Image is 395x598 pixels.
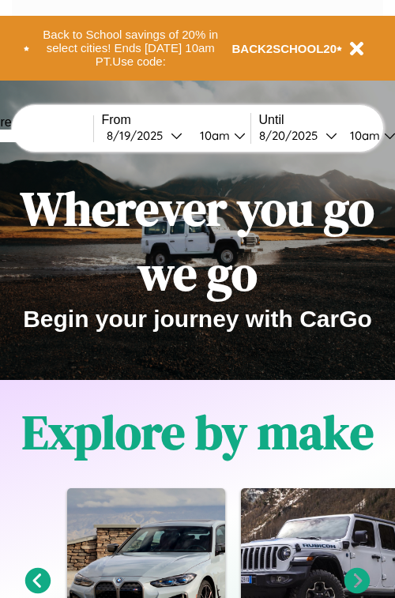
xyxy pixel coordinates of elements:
button: 10am [187,127,250,144]
div: 8 / 20 / 2025 [259,128,325,143]
button: 8/19/2025 [102,127,187,144]
b: BACK2SCHOOL20 [232,42,337,55]
div: 10am [342,128,384,143]
button: Back to School savings of 20% in select cities! Ends [DATE] 10am PT.Use code: [29,24,232,73]
label: From [102,113,250,127]
div: 8 / 19 / 2025 [107,128,171,143]
h1: Explore by make [22,400,374,464]
div: 10am [192,128,234,143]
